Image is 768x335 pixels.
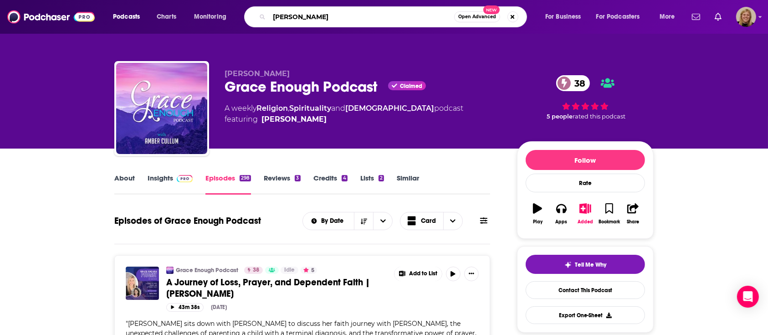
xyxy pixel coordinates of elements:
[345,104,434,113] a: [DEMOGRAPHIC_DATA]
[253,266,259,275] span: 38
[526,255,645,274] button: tell me why sparkleTell Me Why
[421,218,436,224] span: Card
[573,113,625,120] span: rated this podcast
[483,5,500,14] span: New
[188,10,238,24] button: open menu
[360,174,384,195] a: Lists2
[526,306,645,324] button: Export One-Sheet
[547,113,573,120] span: 5 people
[400,212,463,230] button: Choose View
[157,10,176,23] span: Charts
[256,104,288,113] a: Religion
[176,267,238,274] a: Grace Enough Podcast
[113,10,140,23] span: Podcasts
[301,267,317,274] button: 5
[688,9,704,25] a: Show notifications dropdown
[711,9,725,25] a: Show notifications dropdown
[303,218,354,224] button: open menu
[166,277,370,299] span: A Journey of Loss, Prayer, and Dependent Faith | [PERSON_NAME]
[354,212,373,230] button: Sort Direction
[564,261,572,268] img: tell me why sparkle
[225,103,463,125] div: A weekly podcast
[107,10,152,24] button: open menu
[526,150,645,170] button: Follow
[342,175,348,181] div: 4
[627,219,639,225] div: Share
[166,303,204,312] button: 43m 38s
[284,266,295,275] span: Idle
[597,197,621,230] button: Bookmark
[295,175,300,181] div: 3
[573,197,597,230] button: Added
[653,10,686,24] button: open menu
[240,175,251,181] div: 298
[590,10,653,24] button: open menu
[148,174,193,195] a: InsightsPodchaser Pro
[549,197,573,230] button: Apps
[736,7,756,27] img: User Profile
[737,286,759,308] div: Open Intercom Messenger
[313,174,348,195] a: Credits4
[599,219,620,225] div: Bookmark
[205,174,251,195] a: Episodes298
[151,10,182,24] a: Charts
[225,69,290,78] span: [PERSON_NAME]
[526,174,645,192] div: Rate
[397,174,419,195] a: Similar
[321,218,347,224] span: By Date
[194,10,226,23] span: Monitoring
[269,10,454,24] input: Search podcasts, credits, & more...
[244,267,263,274] a: 38
[302,212,393,230] h2: Choose List sort
[556,219,568,225] div: Apps
[331,104,345,113] span: and
[400,84,422,88] span: Claimed
[578,219,593,225] div: Added
[211,304,227,310] div: [DATE]
[409,270,437,277] span: Add to List
[454,11,500,22] button: Open AdvancedNew
[596,10,640,23] span: For Podcasters
[7,8,95,26] img: Podchaser - Follow, Share and Rate Podcasts
[556,75,590,91] a: 38
[736,7,756,27] button: Show profile menu
[177,175,193,182] img: Podchaser Pro
[114,174,135,195] a: About
[114,215,261,227] h1: Episodes of Grace Enough Podcast
[225,114,463,125] span: featuring
[526,281,645,299] a: Contact This Podcast
[394,267,442,281] button: Show More Button
[116,63,207,154] img: Grace Enough Podcast
[526,197,549,230] button: Play
[533,219,543,225] div: Play
[126,267,159,300] img: A Journey of Loss, Prayer, and Dependent Faith | Rachel Wojo
[621,197,645,230] button: Share
[539,10,593,24] button: open menu
[517,69,654,126] div: 38 5 peoplerated this podcast
[373,212,392,230] button: open menu
[660,10,675,23] span: More
[736,7,756,27] span: Logged in as avansolkema
[281,267,298,274] a: Idle
[289,104,331,113] a: Spirituality
[379,175,384,181] div: 2
[464,267,479,281] button: Show More Button
[264,174,300,195] a: Reviews3
[166,267,174,274] img: Grace Enough Podcast
[288,104,289,113] span: ,
[565,75,590,91] span: 38
[575,261,607,268] span: Tell Me Why
[458,15,496,19] span: Open Advanced
[261,114,327,125] a: Amber Cullum
[545,10,581,23] span: For Business
[253,6,536,27] div: Search podcasts, credits, & more...
[166,277,388,299] a: A Journey of Loss, Prayer, and Dependent Faith | [PERSON_NAME]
